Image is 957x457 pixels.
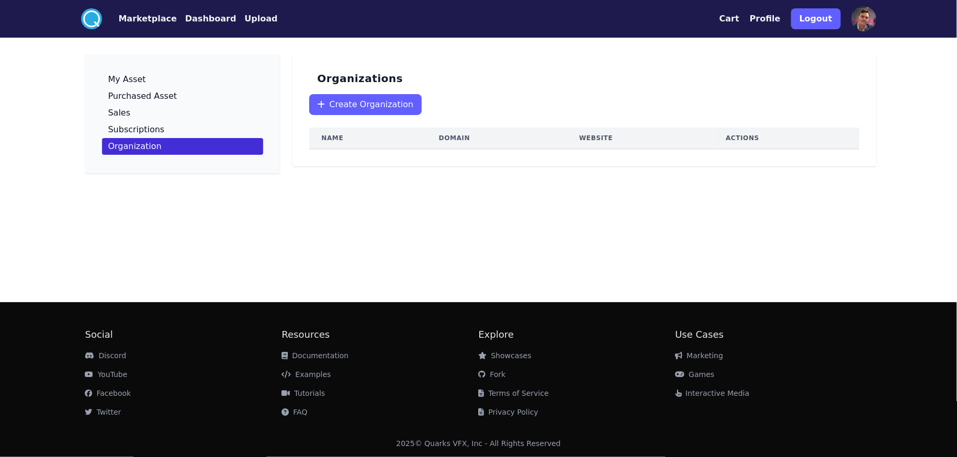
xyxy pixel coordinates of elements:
[282,408,308,416] a: FAQ
[675,370,715,379] a: Games
[102,88,263,105] a: Purchased Asset
[119,13,177,25] button: Marketplace
[396,438,561,449] div: 2025 © Quarks VFX, Inc - All Rights Reserved
[309,128,426,149] th: Name
[102,105,263,121] a: Sales
[750,13,781,25] button: Profile
[309,94,422,115] button: Create Organization
[85,327,282,342] h2: Social
[791,8,841,29] button: Logout
[108,125,165,134] p: Subscriptions
[479,351,532,360] a: Showcases
[675,351,724,360] a: Marketing
[282,370,331,379] a: Examples
[318,71,403,86] h3: Organizations
[236,13,277,25] a: Upload
[108,92,177,100] p: Purchased Asset
[108,142,162,151] p: Organization
[102,121,263,138] a: Subscriptions
[282,327,479,342] h2: Resources
[85,389,131,397] a: Facebook
[479,389,549,397] a: Terms of Service
[675,327,872,342] h2: Use Cases
[85,370,128,379] a: YouTube
[102,71,263,88] a: My Asset
[791,4,841,33] a: Logout
[330,98,414,111] span: Create Organization
[85,408,121,416] a: Twitter
[108,109,131,117] p: Sales
[102,138,263,155] a: Organization
[282,389,325,397] a: Tutorials
[102,13,177,25] a: Marketplace
[282,351,349,360] a: Documentation
[719,13,739,25] button: Cart
[244,13,277,25] button: Upload
[479,327,675,342] h2: Explore
[675,389,750,397] a: Interactive Media
[108,75,146,84] p: My Asset
[185,13,237,25] button: Dashboard
[479,370,506,379] a: Fork
[177,13,237,25] a: Dashboard
[479,408,538,416] a: Privacy Policy
[85,351,127,360] a: Discord
[567,128,713,149] th: Website
[426,128,567,149] th: Domain
[851,6,876,31] img: profile
[713,128,859,149] th: Actions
